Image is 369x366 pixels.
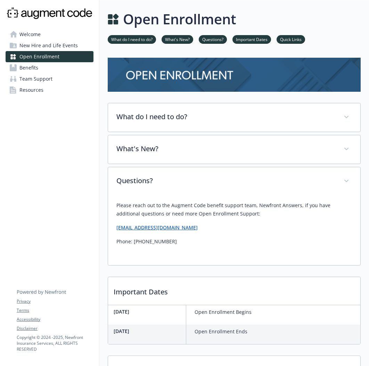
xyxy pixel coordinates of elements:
[116,223,352,232] p: ​
[19,84,43,96] span: Resources
[108,36,156,42] a: What do I need to do?
[108,196,360,265] div: Questions?
[108,277,360,303] p: Important Dates
[19,40,78,51] span: New Hire and Life Events
[116,176,335,186] p: Questions?
[6,40,93,51] a: New Hire and Life Events
[19,73,52,84] span: Team Support
[123,9,236,30] h1: Open Enrollment
[116,224,198,231] a: [EMAIL_ADDRESS][DOMAIN_NAME]
[232,36,271,42] a: Important Dates
[116,237,352,246] p: Phone: [PHONE_NUMBER]
[114,327,183,335] p: [DATE]
[116,112,335,122] p: What do I need to do?
[108,135,360,164] div: What's New?
[195,327,247,336] p: Open Enrollment Ends
[108,103,360,132] div: What do I need to do?
[17,334,93,352] p: Copyright © 2024 - 2025 , Newfront Insurance Services, ALL RIGHTS RESERVED
[17,307,93,314] a: Terms
[19,51,59,62] span: Open Enrollment
[6,84,93,96] a: Resources
[108,58,361,92] img: open enrollment page banner
[116,201,352,218] p: Please reach out to the Augment Code benefit support team, Newfront Answers, if you have addition...
[19,62,38,73] span: Benefits
[277,36,305,42] a: Quick Links
[17,316,93,323] a: Accessibility
[17,298,93,304] a: Privacy
[114,308,183,315] p: [DATE]
[19,29,41,40] span: Welcome
[199,36,227,42] a: Questions?
[6,73,93,84] a: Team Support
[17,325,93,332] a: Disclaimer
[162,36,193,42] a: What's New?
[116,144,335,154] p: What's New?
[108,167,360,196] div: Questions?
[6,62,93,73] a: Benefits
[6,29,93,40] a: Welcome
[195,308,252,316] p: Open Enrollment Begins
[6,51,93,62] a: Open Enrollment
